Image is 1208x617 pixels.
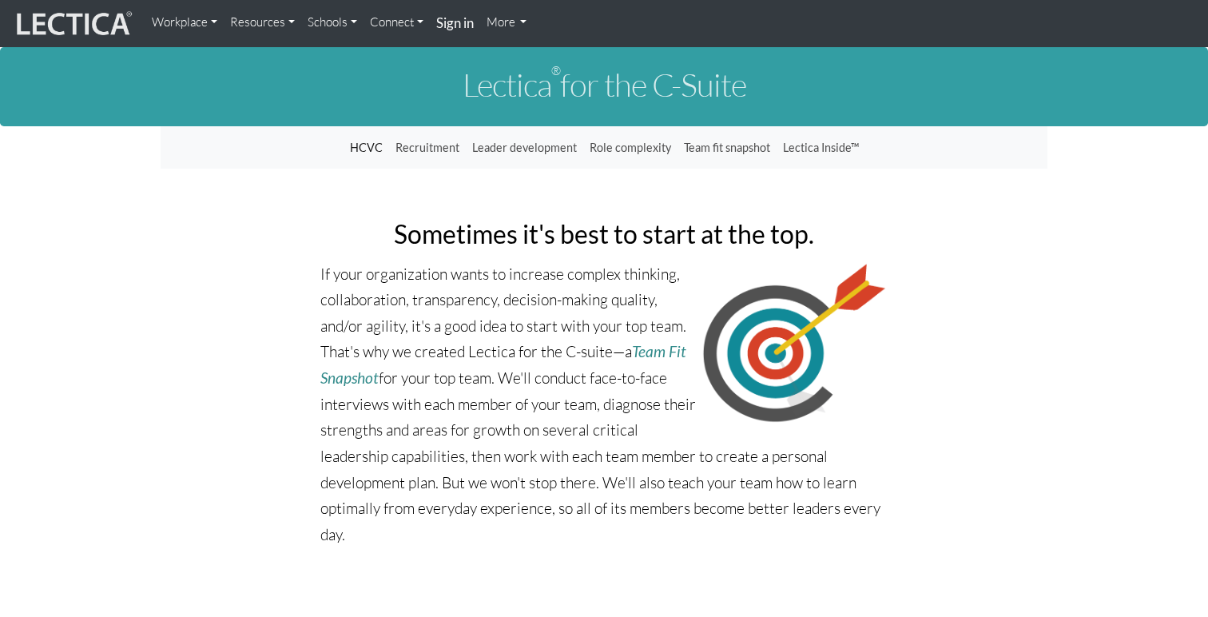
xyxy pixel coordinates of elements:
a: Sign in [430,6,480,41]
sup: ® [551,63,560,78]
a: Recruitment [389,133,466,163]
a: Leader development [466,133,583,163]
h2: Sometimes it's best to start at the top. [320,220,888,248]
a: Workplace [145,6,224,38]
a: Connect [364,6,430,38]
strong: Sign in [436,14,474,31]
a: Lectica Inside™ [777,133,865,163]
img: lecticalive [13,9,133,39]
a: Schools [301,6,364,38]
a: HCVC [344,133,389,163]
a: More [480,6,534,38]
a: Resources [224,6,301,38]
h1: Lectica for the C-Suite [161,67,1047,102]
a: Team fit snapshot [678,133,777,163]
p: If your organization wants to increase complex thinking, collaboration, transparency, decision-ma... [320,261,888,548]
a: Role complexity [583,133,678,163]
